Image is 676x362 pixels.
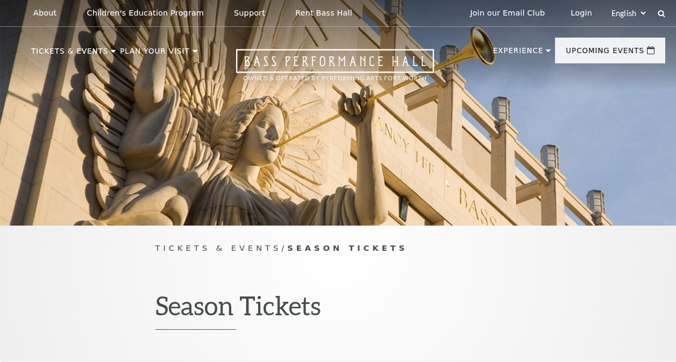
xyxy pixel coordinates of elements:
[155,242,521,255] p: /
[234,9,265,18] p: Support
[33,9,56,18] p: About
[155,243,282,252] span: Tickets & Events
[295,9,352,18] p: Rent Bass Hall
[87,9,204,18] p: Children's Education Program
[120,48,190,61] p: Plan Your Visit
[566,47,644,60] p: Upcoming Events
[31,48,108,61] p: Tickets & Events
[493,47,544,60] p: Experience
[155,290,521,330] h1: Season Tickets
[609,8,647,18] select: Select:
[287,243,408,252] span: Season Tickets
